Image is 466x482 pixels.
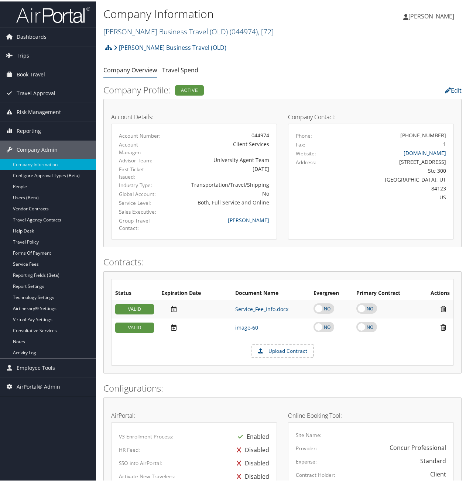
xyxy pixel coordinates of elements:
a: Edit [445,85,462,93]
a: [PERSON_NAME] [403,4,462,26]
label: Upload Contract [252,344,313,356]
span: AirPortal® Admin [17,376,60,395]
div: Ste 300 [336,165,446,173]
span: [PERSON_NAME] [408,11,454,19]
a: [DOMAIN_NAME] [404,148,446,155]
label: Activate New Travelers: [119,471,175,479]
a: Company Overview [103,65,157,73]
div: VALID [115,321,154,331]
span: Travel Approval [17,83,55,101]
div: University Agent Team [173,155,269,162]
span: ( 044974 ) [230,25,258,35]
label: Advisor Team: [119,155,162,163]
div: Transportation/Travel/Shipping [173,179,269,187]
label: Global Account: [119,189,162,196]
div: 044974 [173,130,269,138]
div: Concur Professional [390,442,446,451]
a: image-60 [235,323,258,330]
img: airportal-logo.png [16,5,90,22]
div: No [173,188,269,196]
h1: Company Information [103,5,342,20]
div: Add/Edit Date [161,322,228,330]
th: Document Name [232,285,310,299]
div: [STREET_ADDRESS] [336,156,446,164]
label: Fax: [296,140,305,147]
h4: Online Booking Tool: [288,411,454,417]
div: Both, Full Service and Online [173,197,269,205]
th: Primary Contract [353,285,419,299]
h4: Company Contact: [288,113,454,118]
label: Service Level: [119,198,162,205]
div: [DATE] [173,163,269,171]
label: Contract Holder: [296,470,335,477]
label: Account Manager: [119,140,162,155]
h2: Configurations: [103,381,462,393]
label: Provider: [296,443,317,451]
a: [PERSON_NAME] [228,215,269,222]
div: Disabled [233,468,269,482]
a: [PERSON_NAME] Business Travel (OLD) [114,39,226,54]
div: [PHONE_NUMBER] [400,130,446,138]
label: Sales Executive: [119,207,162,214]
span: Dashboards [17,26,47,45]
div: Client [430,468,446,477]
span: Employee Tools [17,357,55,376]
i: Remove Contract [437,304,450,311]
label: Site Name: [296,430,322,437]
div: Disabled [233,442,269,455]
label: Account Number: [119,131,162,138]
div: VALID [115,303,154,313]
div: [GEOGRAPHIC_DATA], UT [336,174,446,182]
th: Actions [419,285,453,299]
span: Trips [17,45,29,63]
div: Enabled [234,428,269,442]
div: Active [175,84,204,94]
h4: Account Details: [111,113,277,118]
div: US [336,192,446,200]
label: First Ticket Issued: [119,164,162,179]
th: Status [112,285,158,299]
div: 84123 [336,183,446,191]
a: Service_Fee_Info.docx [235,304,288,311]
label: Group Travel Contact: [119,216,162,231]
span: Reporting [17,120,41,139]
label: SSO into AirPortal: [119,458,162,465]
div: Standard [420,455,446,464]
span: Book Travel [17,64,45,82]
i: Remove Contract [437,322,450,330]
span: , [ 72 ] [258,25,274,35]
h4: AirPortal: [111,411,277,417]
th: Expiration Date [158,285,232,299]
span: Risk Management [17,101,61,120]
span: Company Admin [17,139,58,158]
label: Industry Type: [119,180,162,187]
label: Website: [296,148,316,156]
a: [PERSON_NAME] Business Travel (OLD) [103,25,274,35]
th: Evergreen [310,285,352,299]
div: Disabled [233,455,269,468]
div: 1 [443,139,446,147]
label: Expense: [296,457,317,464]
div: Client Services [173,139,269,147]
label: V3 Enrollment Process: [119,431,173,439]
label: HR Feed: [119,445,140,452]
h2: Company Profile: [103,82,339,95]
a: Travel Spend [162,65,198,73]
label: Phone: [296,131,312,138]
h2: Contracts: [103,254,462,267]
label: Address: [296,157,316,165]
div: Add/Edit Date [161,304,228,311]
